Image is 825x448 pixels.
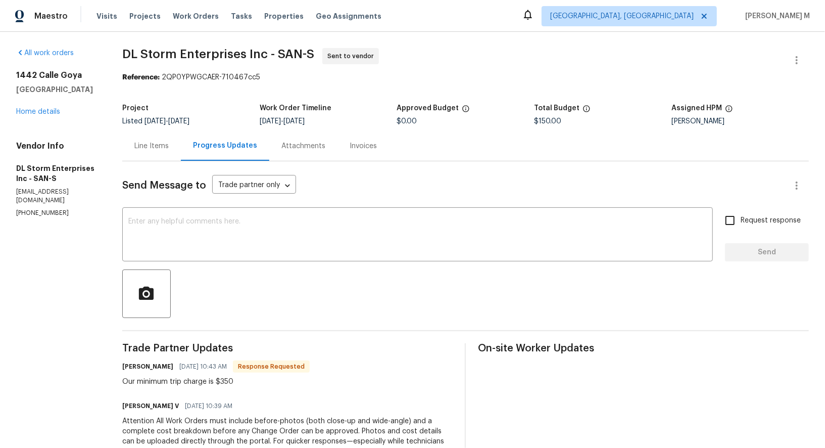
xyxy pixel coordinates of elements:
span: The hpm assigned to this work order. [725,105,733,118]
span: Geo Assignments [316,11,381,21]
div: Trade partner only [212,177,296,194]
span: Properties [264,11,304,21]
span: [PERSON_NAME] M [741,11,810,21]
div: Invoices [350,141,377,151]
span: [GEOGRAPHIC_DATA], [GEOGRAPHIC_DATA] [550,11,694,21]
span: Sent to vendor [327,51,378,61]
span: Projects [129,11,161,21]
h5: Approved Budget [397,105,459,112]
div: Attachments [281,141,325,151]
h5: [GEOGRAPHIC_DATA] [16,84,98,95]
span: [DATE] [168,118,189,125]
h5: Total Budget [534,105,579,112]
div: 2QP0YPWGCAER-710467cc5 [122,72,809,82]
span: - [144,118,189,125]
span: [DATE] [260,118,281,125]
span: [DATE] 10:43 AM [179,362,227,372]
span: On-site Worker Updates [478,343,809,353]
h4: Vendor Info [16,141,98,151]
h6: [PERSON_NAME] [122,362,173,372]
h5: DL Storm Enterprises Inc - SAN-S [16,163,98,184]
a: All work orders [16,50,74,57]
b: Reference: [122,74,160,81]
span: $150.00 [534,118,561,125]
span: Response Requested [234,362,309,372]
span: Trade Partner Updates [122,343,453,353]
a: Home details [16,108,60,115]
span: Maestro [34,11,68,21]
p: [PHONE_NUMBER] [16,209,98,217]
span: Tasks [231,13,252,20]
h5: Project [122,105,149,112]
div: Our minimum trip charge is $350 [122,377,310,387]
span: $0.00 [397,118,417,125]
div: [PERSON_NAME] [671,118,809,125]
span: Request response [741,215,801,226]
span: [DATE] 10:39 AM [185,401,232,411]
span: DL Storm Enterprises Inc - SAN-S [122,48,314,60]
span: - [260,118,305,125]
p: [EMAIL_ADDRESS][DOMAIN_NAME] [16,188,98,205]
span: Send Message to [122,181,206,191]
h5: Assigned HPM [671,105,722,112]
span: The total cost of line items that have been proposed by Opendoor. This sum includes line items th... [583,105,591,118]
span: Visits [96,11,117,21]
h2: 1442 Calle Goya [16,70,98,80]
h6: [PERSON_NAME] V [122,401,179,411]
h5: Work Order Timeline [260,105,332,112]
span: [DATE] [144,118,166,125]
span: [DATE] [283,118,305,125]
span: The total cost of line items that have been approved by both Opendoor and the Trade Partner. This... [462,105,470,118]
span: Listed [122,118,189,125]
span: Work Orders [173,11,219,21]
div: Progress Updates [193,141,257,151]
div: Line Items [134,141,169,151]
